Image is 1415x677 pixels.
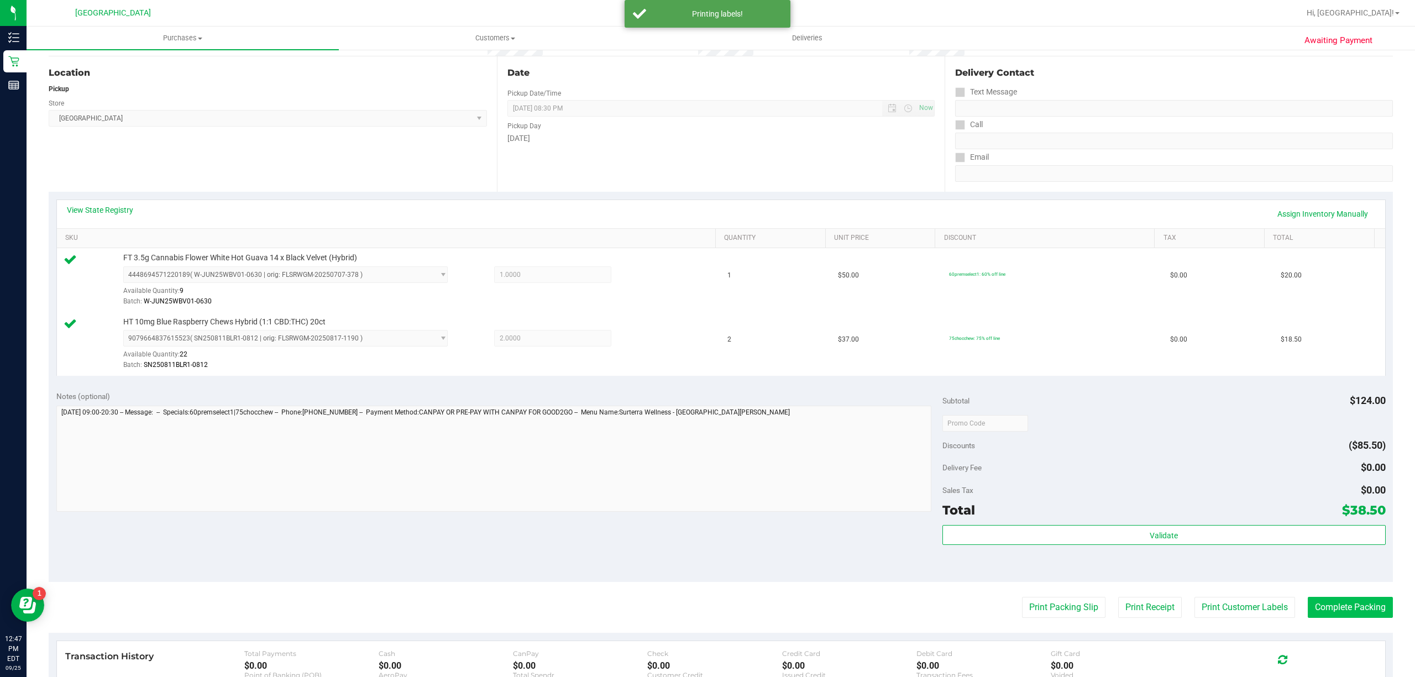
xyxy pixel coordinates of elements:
[1308,597,1393,618] button: Complete Packing
[942,396,969,405] span: Subtotal
[1361,461,1386,473] span: $0.00
[1307,8,1394,17] span: Hi, [GEOGRAPHIC_DATA]!
[513,660,647,671] div: $0.00
[123,317,326,327] span: HT 10mg Blue Raspberry Chews Hybrid (1:1 CBD:THC) 20ct
[507,66,935,80] div: Date
[1118,597,1182,618] button: Print Receipt
[916,660,1051,671] div: $0.00
[942,486,973,495] span: Sales Tax
[955,66,1393,80] div: Delivery Contact
[144,297,212,305] span: W-JUN25WBV01-0630
[339,33,651,43] span: Customers
[49,85,69,93] strong: Pickup
[379,660,513,671] div: $0.00
[27,27,339,50] a: Purchases
[1164,234,1260,243] a: Tax
[49,66,487,80] div: Location
[944,234,1151,243] a: Discount
[652,8,782,19] div: Printing labels!
[513,649,647,658] div: CanPay
[123,283,465,305] div: Available Quantity:
[1270,204,1375,223] a: Assign Inventory Manually
[1051,660,1185,671] div: $0.00
[5,664,22,672] p: 09/25
[955,149,989,165] label: Email
[1051,649,1185,658] div: Gift Card
[244,649,379,658] div: Total Payments
[180,350,187,358] span: 22
[339,27,651,50] a: Customers
[11,589,44,622] iframe: Resource center
[1342,502,1386,518] span: $38.50
[782,660,916,671] div: $0.00
[8,80,19,91] inline-svg: Reports
[8,56,19,67] inline-svg: Retail
[1361,484,1386,496] span: $0.00
[123,361,142,369] span: Batch:
[838,270,859,281] span: $50.00
[942,463,982,472] span: Delivery Fee
[244,660,379,671] div: $0.00
[1022,597,1105,618] button: Print Packing Slip
[123,297,142,305] span: Batch:
[123,253,357,263] span: FT 3.5g Cannabis Flower White Hot Guava 14 x Black Velvet (Hybrid)
[144,361,208,369] span: SN250811BLR1-0812
[727,334,731,345] span: 2
[8,32,19,43] inline-svg: Inventory
[123,347,465,368] div: Available Quantity:
[834,234,931,243] a: Unit Price
[75,8,151,18] span: [GEOGRAPHIC_DATA]
[838,334,859,345] span: $37.00
[955,133,1393,149] input: Format: (999) 999-9999
[724,234,821,243] a: Quantity
[942,435,975,455] span: Discounts
[507,88,561,98] label: Pickup Date/Time
[67,204,133,216] a: View State Registry
[507,133,935,144] div: [DATE]
[727,270,731,281] span: 1
[942,502,975,518] span: Total
[1170,334,1187,345] span: $0.00
[379,649,513,658] div: Cash
[916,649,1051,658] div: Debit Card
[949,271,1005,277] span: 60premselect1: 60% off line
[49,98,64,108] label: Store
[782,649,916,658] div: Credit Card
[949,335,1000,341] span: 75chocchew: 75% off line
[27,33,339,43] span: Purchases
[1349,439,1386,451] span: ($85.50)
[777,33,837,43] span: Deliveries
[33,587,46,600] iframe: Resource center unread badge
[1281,270,1302,281] span: $20.00
[647,649,782,658] div: Check
[56,392,110,401] span: Notes (optional)
[942,415,1028,432] input: Promo Code
[507,121,541,131] label: Pickup Day
[1281,334,1302,345] span: $18.50
[5,634,22,664] p: 12:47 PM EDT
[65,234,711,243] a: SKU
[180,287,184,295] span: 9
[647,660,782,671] div: $0.00
[1194,597,1295,618] button: Print Customer Labels
[1304,34,1372,47] span: Awaiting Payment
[955,100,1393,117] input: Format: (999) 999-9999
[955,84,1017,100] label: Text Message
[955,117,983,133] label: Call
[651,27,963,50] a: Deliveries
[1350,395,1386,406] span: $124.00
[1273,234,1370,243] a: Total
[1170,270,1187,281] span: $0.00
[1150,531,1178,540] span: Validate
[942,525,1386,545] button: Validate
